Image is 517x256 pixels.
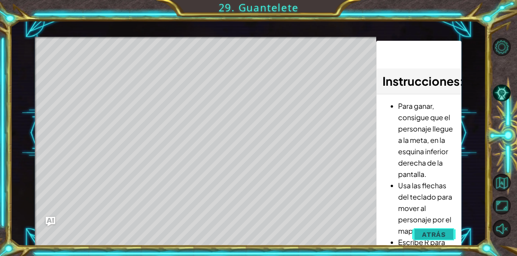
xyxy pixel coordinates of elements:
[382,74,460,88] span: Instrucciones
[382,72,455,90] h3: :
[398,100,455,180] li: Para ganar, consigue que el personaje llegue a la meta, en la esquina inferior derecha de la pant...
[494,171,517,194] a: Volver al mapa
[422,231,446,238] span: Atrás
[412,227,456,242] button: Atrás
[493,38,511,56] button: Opciones de nivel
[493,220,511,238] button: Sonido encendido
[46,217,55,226] button: Ask AI
[493,197,511,215] button: Maximizar navegador
[398,180,455,236] li: Usa las flechas del teclado para mover al personaje por el mapa.
[493,84,511,102] button: Pista IA
[493,174,511,192] button: Volver al mapa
